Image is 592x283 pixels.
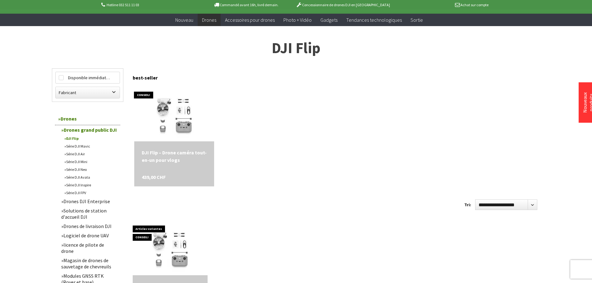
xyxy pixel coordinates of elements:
[66,175,90,180] font: Série DJI Avata
[61,116,77,122] font: Drones
[66,159,87,164] font: Série DJI Mini
[406,14,427,26] a: Sortie
[142,149,207,164] a: DJI Flip – Drone caméra tout-en-un pour vlogs 439,00 CHF
[279,14,316,26] a: Photo + Vidéo
[55,112,120,125] a: Drones
[133,219,207,275] img: DJI Flip – Drone caméra tout-en-un pour vlogs
[58,240,120,256] a: licence de pilote de drone
[63,198,110,204] font: Drones DJI Enterprise
[272,39,320,57] font: DJI Flip
[61,189,120,197] a: Série DJI FPV
[220,2,278,7] font: Commandé avant 16h, livré demain.
[61,142,120,150] a: Série DJI Mavic
[198,14,221,26] a: Drones
[316,14,342,26] a: Gadgets
[58,206,120,221] a: Solutions de station d'accueil DJI
[142,174,166,180] font: 439,00 CHF
[175,17,193,23] font: Nouveau
[320,17,337,23] font: Gadgets
[171,14,198,26] a: Nouveau
[56,87,120,98] label: Fabricant
[66,183,91,187] font: Série DJI Inspire
[66,167,87,172] font: Série DJI Neo
[66,190,86,195] font: Série DJI FPV
[61,166,120,173] a: Série DJI Neo
[58,231,120,240] a: Logiciel de drone UAV
[411,17,423,23] font: Sortie
[58,197,120,206] a: Drones DJI Enterprise
[221,14,279,26] a: Accessoires pour drones
[202,17,216,23] font: Drones
[61,135,120,142] a: DJI Flip
[66,144,90,148] font: Série DJI Mavic
[137,85,211,141] img: DJI Flip – Drone caméra tout-en-un pour vlogs
[142,149,207,163] font: DJI Flip – Drone caméra tout-en-un pour vlogs
[56,72,120,83] label: Disponible immédiatement
[64,127,117,133] font: Drones grand public DJI
[58,221,120,231] a: Drones de livraison DJI
[61,242,104,254] font: licence de pilote de drone
[133,75,158,81] font: best-seller
[107,2,139,7] font: Hotline 032 511 11 03
[63,223,112,229] font: Drones de livraison DJI
[225,17,275,23] font: Accessoires pour drones
[63,232,109,239] font: Logiciel de drone UAV
[61,257,111,270] font: Magasin de drones de sauvetage de chevreuils
[68,75,118,80] font: Disponible immédiatement
[61,150,120,158] a: Série DJI Air
[61,158,120,166] a: Série DJI Mini
[59,90,76,95] font: Fabricant
[61,208,107,220] font: Solutions de station d'accueil DJI
[61,181,120,189] a: Série DJI Inspire
[342,14,406,26] a: Tendances technologiques
[346,17,402,23] font: Tendances technologiques
[461,2,489,7] font: Achat sur compte
[58,125,120,135] a: Drones grand public DJI
[61,173,120,181] a: Série DJI Avata
[66,136,79,141] font: DJI Flip
[302,2,390,7] font: Concessionnaire de drones DJI en [GEOGRAPHIC_DATA]
[283,17,312,23] font: Photo + Vidéo
[66,152,85,156] font: Série DJI Air
[58,256,120,271] a: Magasin de drones de sauvetage de chevreuils
[464,202,471,208] font: Tri:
